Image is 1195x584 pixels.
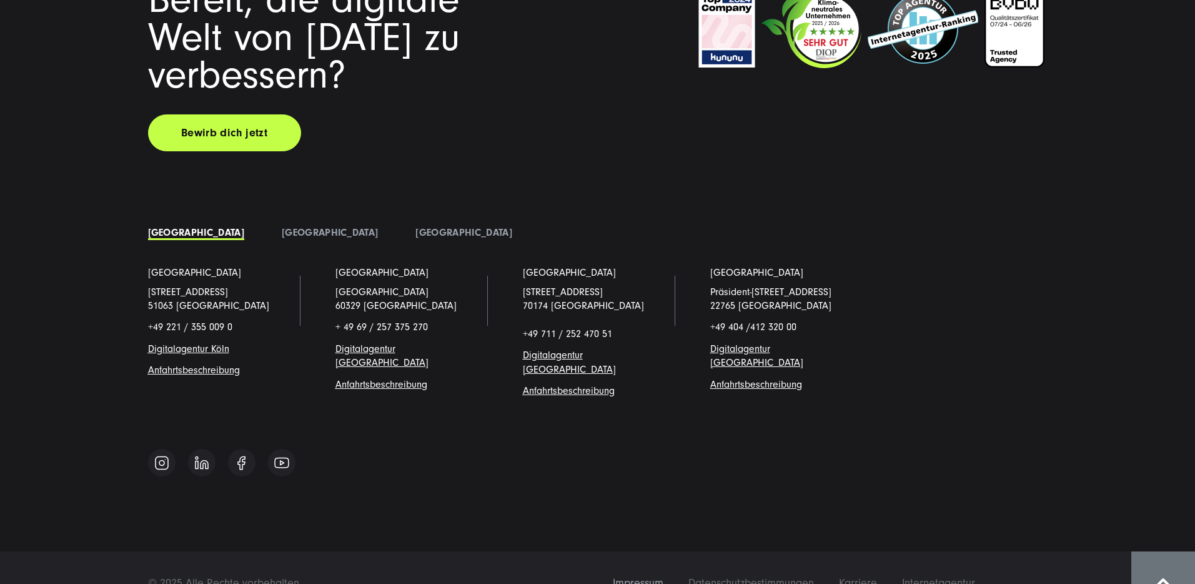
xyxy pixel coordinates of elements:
[523,266,616,279] a: [GEOGRAPHIC_DATA]
[523,328,612,340] span: +49 711 / 252 470 51
[415,227,512,238] a: [GEOGRAPHIC_DATA]
[335,321,428,333] span: + 49 69 / 257 375 270
[710,266,803,279] a: [GEOGRAPHIC_DATA]
[148,300,269,311] a: 51063 [GEOGRAPHIC_DATA]
[148,266,241,279] a: [GEOGRAPHIC_DATA]
[148,320,298,334] p: +49 221 / 355 009 0
[154,455,169,471] img: Follow us on Instagram
[237,456,245,470] img: Follow us on Facebook
[148,343,224,355] a: Digitalagentur Köl
[148,227,244,238] a: [GEOGRAPHIC_DATA]
[148,365,240,376] a: Anfahrtsbeschreibung
[523,385,615,396] a: Anfahrtsbeschreibung
[335,379,427,390] span: g
[710,321,796,333] span: +49 404 /
[523,350,616,375] a: Digitalagentur [GEOGRAPHIC_DATA]
[335,379,422,390] a: Anfahrtsbeschreibun
[335,266,429,279] a: [GEOGRAPHIC_DATA]
[148,114,301,151] a: Bewirb dich jetzt
[224,343,229,355] a: n
[282,227,378,238] a: [GEOGRAPHIC_DATA]
[523,286,603,298] a: [STREET_ADDRESS]
[148,286,228,298] a: [STREET_ADDRESS]
[195,456,209,470] img: Follow us on Linkedin
[274,457,289,468] img: Follow us on Youtube
[710,379,802,390] a: Anfahrtsbeschreibung
[750,321,796,333] span: 412 320 00
[710,343,803,368] a: Digitalagentur [GEOGRAPHIC_DATA]
[523,300,644,311] a: 70174 [GEOGRAPHIC_DATA]
[335,343,429,368] a: Digitalagentur [GEOGRAPHIC_DATA]
[335,300,457,311] a: 60329 [GEOGRAPHIC_DATA]
[335,286,429,298] span: [GEOGRAPHIC_DATA]
[710,285,860,313] p: Präsident-[STREET_ADDRESS] 22765 [GEOGRAPHIC_DATA]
